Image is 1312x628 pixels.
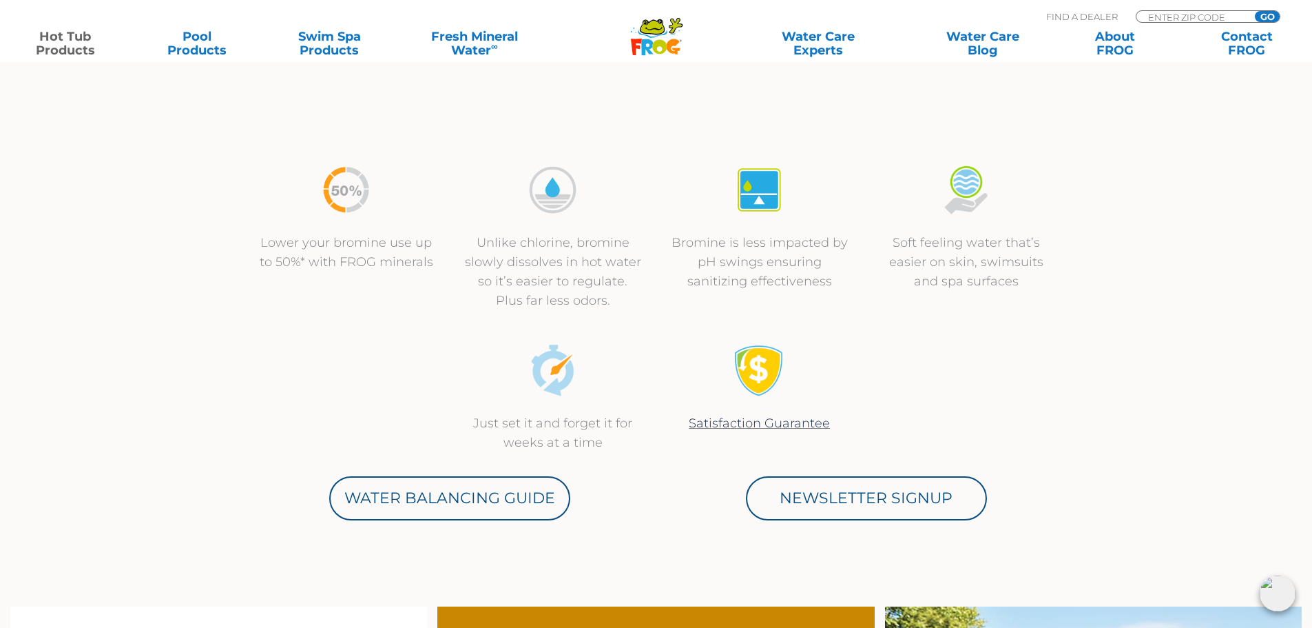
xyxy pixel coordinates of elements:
[746,476,987,520] a: Newsletter Signup
[733,164,785,216] img: icon-atease-self-regulates
[1046,10,1118,23] p: Find A Dealer
[491,41,498,52] sup: ∞
[1255,11,1280,22] input: GO
[1260,576,1295,611] img: openIcon
[527,164,579,216] img: icon-bromine-disolves
[278,30,381,57] a: Swim SpaProducts
[146,30,249,57] a: PoolProducts
[1196,30,1298,57] a: ContactFROG
[14,30,116,57] a: Hot TubProducts
[940,164,992,216] img: icon-soft-feeling
[527,345,579,396] img: icon-set-and-forget
[320,164,372,216] img: icon-50percent-less
[1063,30,1166,57] a: AboutFROG
[257,233,436,272] p: Lower your bromine use up to 50%* with FROG minerals
[1147,11,1240,23] input: Zip Code Form
[689,416,830,431] a: Satisfaction Guarantee
[735,30,902,57] a: Water CareExperts
[410,30,539,57] a: Fresh MineralWater∞
[329,476,570,520] a: Water Balancing Guide
[670,233,849,291] p: Bromine is less impacted by pH swings ensuring sanitizing effectiveness
[464,414,643,452] p: Just set it and forget it for weeks at a time
[733,345,785,396] img: Satisfaction Guarantee Icon
[931,30,1034,57] a: Water CareBlog
[877,233,1056,291] p: Soft feeling water that’s easier on skin, swimsuits and spa surfaces
[464,233,643,310] p: Unlike chlorine, bromine slowly dissolves in hot water so it’s easier to regulate. Plus far less ...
